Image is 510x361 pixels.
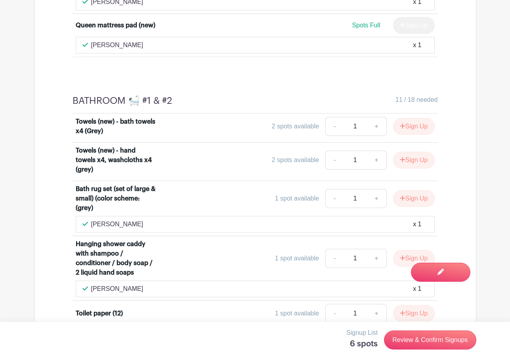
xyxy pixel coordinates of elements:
[76,239,156,277] div: Hanging shower caddy with shampoo / conditioner / body soap / 2 liquid hand soaps
[325,117,344,136] a: -
[272,155,319,165] div: 2 spots available
[346,328,378,338] p: Signup List
[275,194,319,203] div: 1 spot available
[275,254,319,263] div: 1 spot available
[325,151,344,170] a: -
[367,249,386,268] a: +
[76,184,156,213] div: Bath rug set (set of large & small) (color scheme: (grey)
[91,220,143,229] p: [PERSON_NAME]
[346,339,378,349] h5: 6 spots
[76,309,123,318] div: Toilet paper (12)
[367,151,386,170] a: +
[393,152,435,168] button: Sign Up
[76,117,156,136] div: Towels (new) - bath towels x4 (Grey)
[73,95,172,107] h4: BATHROOM 🛀🏻 #1 & #2
[395,95,438,105] span: 11 / 18 needed
[325,304,344,323] a: -
[393,250,435,267] button: Sign Up
[91,284,143,294] p: [PERSON_NAME]
[393,118,435,135] button: Sign Up
[413,220,421,229] div: x 1
[76,21,155,30] div: Queen mattress pad (new)
[76,146,156,174] div: Towels (new) - hand towels x4, washcloths x4 (grey)
[325,189,344,208] a: -
[384,330,476,350] a: Review & Confirm Signups
[393,305,435,322] button: Sign Up
[91,40,143,50] p: [PERSON_NAME]
[367,117,386,136] a: +
[272,122,319,131] div: 2 spots available
[367,189,386,208] a: +
[352,22,380,29] span: Spots Full
[275,309,319,318] div: 1 spot available
[393,190,435,207] button: Sign Up
[325,249,344,268] a: -
[413,284,421,294] div: x 1
[413,40,421,50] div: x 1
[367,304,386,323] a: +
